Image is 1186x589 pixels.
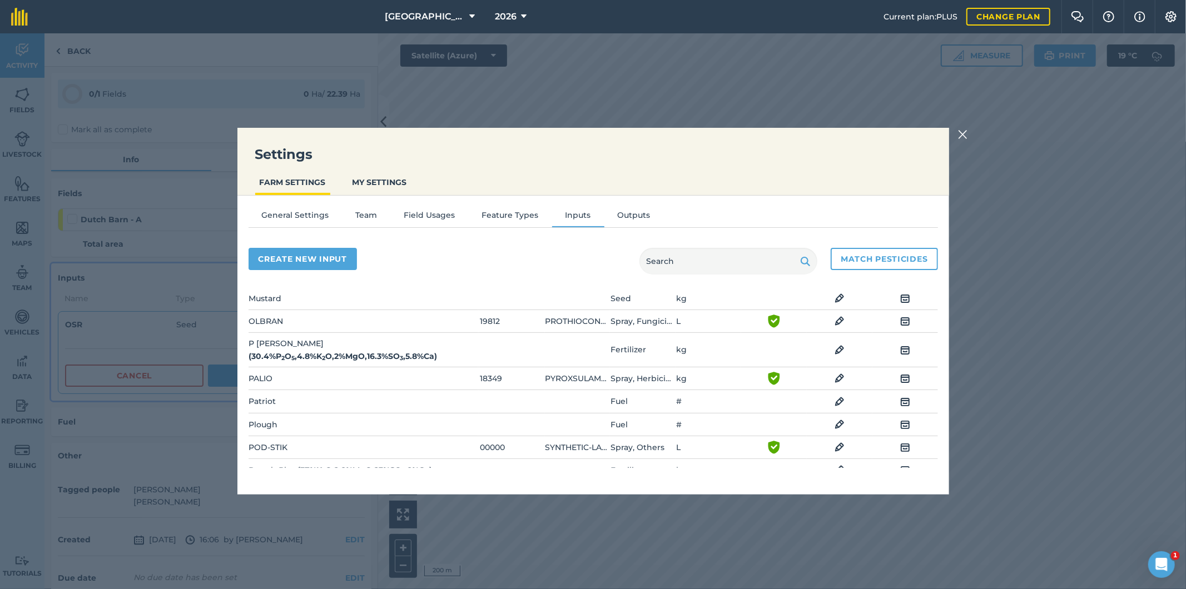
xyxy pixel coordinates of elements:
td: Fertilizer [610,459,676,482]
img: svg+xml;base64,PHN2ZyB4bWxucz0iaHR0cDovL3d3dy53My5vcmcvMjAwMC9zdmciIHdpZHRoPSIxOSIgaGVpZ2h0PSIyNC... [800,254,811,268]
td: 18349 [479,367,545,390]
button: Create new input [249,248,357,270]
td: PALIO [249,367,478,390]
a: Change plan [966,8,1050,26]
iframe: Intercom live chat [1148,551,1175,578]
td: Patriot [249,390,478,413]
td: kg [676,459,741,482]
td: L [676,436,741,458]
h3: Settings [237,146,949,163]
img: svg+xml;base64,PHN2ZyB4bWxucz0iaHR0cDovL3d3dy53My5vcmcvMjAwMC9zdmciIHdpZHRoPSIxOCIgaGVpZ2h0PSIyNC... [900,395,910,408]
strong: ( 37 % K O , 2.8 % MgO , 23 % SO , 8 % Ca ) [298,465,433,475]
sub: 3 [400,355,404,362]
button: Field Usages [391,209,469,226]
td: Potash Plus [249,459,478,482]
img: svg+xml;base64,PHN2ZyB4bWxucz0iaHR0cDovL3d3dy53My5vcmcvMjAwMC9zdmciIHdpZHRoPSIxOCIgaGVpZ2h0PSIyNC... [900,418,910,431]
td: # [676,413,741,436]
button: Match pesticides [831,248,937,270]
td: Mustard [249,287,478,310]
td: POD-STIK [249,436,478,458]
td: OLBRAN [249,310,478,332]
td: Spray, Others [610,436,676,458]
td: Seed [610,287,676,310]
img: svg+xml;base64,PHN2ZyB4bWxucz0iaHR0cDovL3d3dy53My5vcmcvMjAwMC9zdmciIHdpZHRoPSIxOCIgaGVpZ2h0PSIyNC... [900,343,910,357]
td: Spray, Herbicide [610,367,676,390]
span: Current plan : PLUS [884,11,957,23]
img: svg+xml;base64,PHN2ZyB4bWxucz0iaHR0cDovL3d3dy53My5vcmcvMjAwMC9zdmciIHdpZHRoPSIxOCIgaGVpZ2h0PSIyNC... [835,292,845,305]
td: SYNTHETIC-LATEX, PROPYLENE-GLYCOL, ALCOHOL-ALKOXYLATE [545,436,611,458]
input: Search [639,248,817,274]
td: kg [676,333,741,367]
td: Fuel [610,390,676,413]
sub: 2 [322,355,326,362]
button: MY SETTINGS [348,172,411,193]
td: Fertilizer [610,333,676,367]
img: svg+xml;base64,PHN2ZyB4bWxucz0iaHR0cDovL3d3dy53My5vcmcvMjAwMC9zdmciIHdpZHRoPSIxOCIgaGVpZ2h0PSIyNC... [900,441,910,454]
sub: 2 [282,355,285,362]
img: svg+xml;base64,PHN2ZyB4bWxucz0iaHR0cDovL3d3dy53My5vcmcvMjAwMC9zdmciIHdpZHRoPSIyMiIgaGVpZ2h0PSIzMC... [958,128,968,141]
img: svg+xml;base64,PHN2ZyB4bWxucz0iaHR0cDovL3d3dy53My5vcmcvMjAwMC9zdmciIHdpZHRoPSIxOCIgaGVpZ2h0PSIyNC... [900,315,910,328]
span: 2026 [495,10,517,23]
img: svg+xml;base64,PHN2ZyB4bWxucz0iaHR0cDovL3d3dy53My5vcmcvMjAwMC9zdmciIHdpZHRoPSIxOCIgaGVpZ2h0PSIyNC... [835,372,845,385]
img: svg+xml;base64,PHN2ZyB4bWxucz0iaHR0cDovL3d3dy53My5vcmcvMjAwMC9zdmciIHdpZHRoPSIxOCIgaGVpZ2h0PSIyNC... [900,292,910,305]
span: [GEOGRAPHIC_DATA] [385,10,465,23]
td: kg [676,367,741,390]
img: svg+xml;base64,PHN2ZyB4bWxucz0iaHR0cDovL3d3dy53My5vcmcvMjAwMC9zdmciIHdpZHRoPSIxOCIgaGVpZ2h0PSIyNC... [835,343,845,357]
button: General Settings [249,209,343,226]
td: 19812 [479,310,545,332]
img: svg+xml;base64,PHN2ZyB4bWxucz0iaHR0cDovL3d3dy53My5vcmcvMjAwMC9zdmciIHdpZHRoPSIxOCIgaGVpZ2h0PSIyNC... [835,463,845,477]
button: Inputs [552,209,604,226]
img: svg+xml;base64,PHN2ZyB4bWxucz0iaHR0cDovL3d3dy53My5vcmcvMjAwMC9zdmciIHdpZHRoPSIxNyIgaGVpZ2h0PSIxNy... [1134,10,1145,23]
td: Spray, Fungicide [610,310,676,332]
button: Outputs [604,209,664,226]
button: Feature Types [469,209,552,226]
td: kg [676,287,741,310]
img: A cog icon [1164,11,1178,22]
td: PROTHIOCONAZOLE [545,310,611,332]
strong: ( 30.4 % P O , 4.8 % K O , 2 % MgO , 16.3 % SO , 5.8 % Ca ) [249,351,438,361]
img: svg+xml;base64,PHN2ZyB4bWxucz0iaHR0cDovL3d3dy53My5vcmcvMjAwMC9zdmciIHdpZHRoPSIxOCIgaGVpZ2h0PSIyNC... [835,395,845,408]
button: FARM SETTINGS [255,172,330,193]
img: svg+xml;base64,PHN2ZyB4bWxucz0iaHR0cDovL3d3dy53My5vcmcvMjAwMC9zdmciIHdpZHRoPSIxOCIgaGVpZ2h0PSIyNC... [900,463,910,477]
img: fieldmargin Logo [11,8,28,26]
td: L [676,310,741,332]
td: # [676,390,741,413]
td: P [PERSON_NAME] [249,333,478,367]
img: A question mark icon [1102,11,1115,22]
img: svg+xml;base64,PHN2ZyB4bWxucz0iaHR0cDovL3d3dy53My5vcmcvMjAwMC9zdmciIHdpZHRoPSIxOCIgaGVpZ2h0PSIyNC... [900,372,910,385]
sub: 5 [292,355,295,362]
span: 1 [1171,551,1180,560]
td: PYROXSULAM, FLORASULAM [545,367,611,390]
img: svg+xml;base64,PHN2ZyB4bWxucz0iaHR0cDovL3d3dy53My5vcmcvMjAwMC9zdmciIHdpZHRoPSIxOCIgaGVpZ2h0PSIyNC... [835,418,845,431]
img: Two speech bubbles overlapping with the left bubble in the forefront [1071,11,1084,22]
td: Fuel [610,413,676,436]
img: svg+xml;base64,PHN2ZyB4bWxucz0iaHR0cDovL3d3dy53My5vcmcvMjAwMC9zdmciIHdpZHRoPSIxOCIgaGVpZ2h0PSIyNC... [835,315,845,328]
td: 00000 [479,436,545,458]
img: svg+xml;base64,PHN2ZyB4bWxucz0iaHR0cDovL3d3dy53My5vcmcvMjAwMC9zdmciIHdpZHRoPSIxOCIgaGVpZ2h0PSIyNC... [835,441,845,454]
button: Team [343,209,391,226]
td: Plough [249,413,478,436]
